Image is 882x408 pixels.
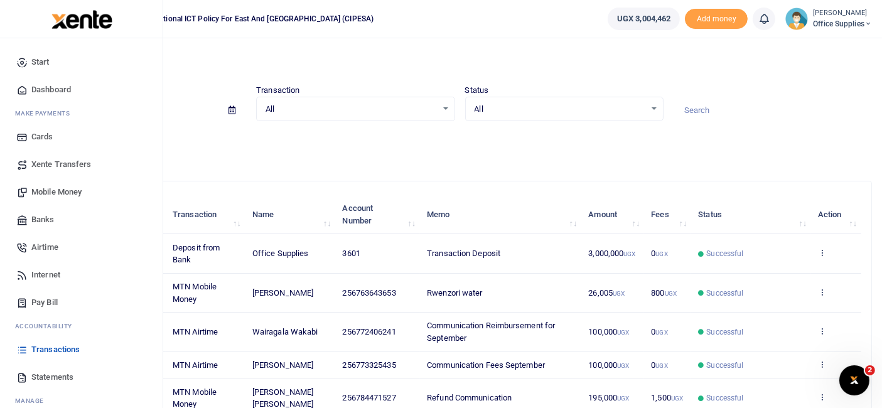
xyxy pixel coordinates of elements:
[252,288,313,298] span: [PERSON_NAME]
[617,329,629,336] small: UGX
[10,316,153,336] li: Ac
[465,84,489,97] label: Status
[10,76,153,104] a: Dashboard
[651,327,667,336] span: 0
[173,282,217,304] span: MTN Mobile Money
[75,13,379,24] span: Collaboration on International ICT Policy For East and [GEOGRAPHIC_DATA] (CIPESA)
[865,365,875,375] span: 2
[785,8,808,30] img: profile-user
[10,261,153,289] a: Internet
[256,84,299,97] label: Transaction
[31,269,60,281] span: Internet
[671,395,683,402] small: UGX
[656,362,668,369] small: UGX
[623,250,635,257] small: UGX
[10,206,153,234] a: Banks
[31,296,58,309] span: Pay Bill
[10,151,153,178] a: Xente Transfers
[811,195,861,234] th: Action: activate to sort column ascending
[50,14,112,23] a: logo-small logo-large logo-large
[581,195,644,234] th: Amount: activate to sort column ascending
[656,329,668,336] small: UGX
[813,18,872,30] span: Office Supplies
[31,186,82,198] span: Mobile Money
[617,395,629,402] small: UGX
[48,54,872,68] h4: Transactions
[691,195,811,234] th: Status: activate to sort column ascending
[343,288,396,298] span: 256763643653
[420,195,581,234] th: Memo: activate to sort column ascending
[665,290,677,297] small: UGX
[588,327,629,336] span: 100,000
[651,249,667,258] span: 0
[252,249,309,258] span: Office Supplies
[31,158,92,171] span: Xente Transfers
[706,360,743,371] span: Successful
[335,195,420,234] th: Account Number: activate to sort column ascending
[427,288,482,298] span: Rwenzori water
[48,136,872,149] p: Download
[252,360,313,370] span: [PERSON_NAME]
[10,363,153,391] a: Statements
[651,288,677,298] span: 800
[685,13,748,23] a: Add money
[31,131,53,143] span: Cards
[475,103,645,115] span: All
[31,213,55,226] span: Banks
[706,392,743,404] span: Successful
[21,109,70,118] span: ake Payments
[617,13,670,25] span: UGX 3,004,462
[644,195,691,234] th: Fees: activate to sort column ascending
[10,48,153,76] a: Start
[166,195,245,234] th: Transaction: activate to sort column ascending
[31,56,50,68] span: Start
[427,249,500,258] span: Transaction Deposit
[31,343,80,356] span: Transactions
[651,360,667,370] span: 0
[31,241,58,254] span: Airtime
[24,321,72,331] span: countability
[245,195,336,234] th: Name: activate to sort column ascending
[813,8,872,19] small: [PERSON_NAME]
[21,396,45,405] span: anage
[427,321,555,343] span: Communication Reimbursement for September
[10,178,153,206] a: Mobile Money
[588,249,635,258] span: 3,000,000
[608,8,680,30] a: UGX 3,004,462
[343,327,396,336] span: 256772406241
[588,288,625,298] span: 26,005
[10,123,153,151] a: Cards
[613,290,625,297] small: UGX
[603,8,685,30] li: Wallet ballance
[31,371,73,384] span: Statements
[706,326,743,338] span: Successful
[617,362,629,369] small: UGX
[51,10,112,29] img: logo-large
[588,360,629,370] span: 100,000
[706,287,743,299] span: Successful
[685,9,748,30] span: Add money
[173,243,220,265] span: Deposit from Bank
[10,104,153,123] li: M
[173,327,218,336] span: MTN Airtime
[651,393,683,402] span: 1,500
[785,8,872,30] a: profile-user [PERSON_NAME] Office Supplies
[266,103,436,115] span: All
[656,250,668,257] small: UGX
[343,360,396,370] span: 256773325435
[674,100,872,121] input: Search
[588,393,629,402] span: 195,000
[10,289,153,316] a: Pay Bill
[10,336,153,363] a: Transactions
[173,360,218,370] span: MTN Airtime
[839,365,869,395] iframe: Intercom live chat
[427,360,545,370] span: Communication Fees September
[343,249,360,258] span: 3601
[31,83,71,96] span: Dashboard
[685,9,748,30] li: Toup your wallet
[10,234,153,261] a: Airtime
[706,248,743,259] span: Successful
[252,327,318,336] span: Wairagala Wakabi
